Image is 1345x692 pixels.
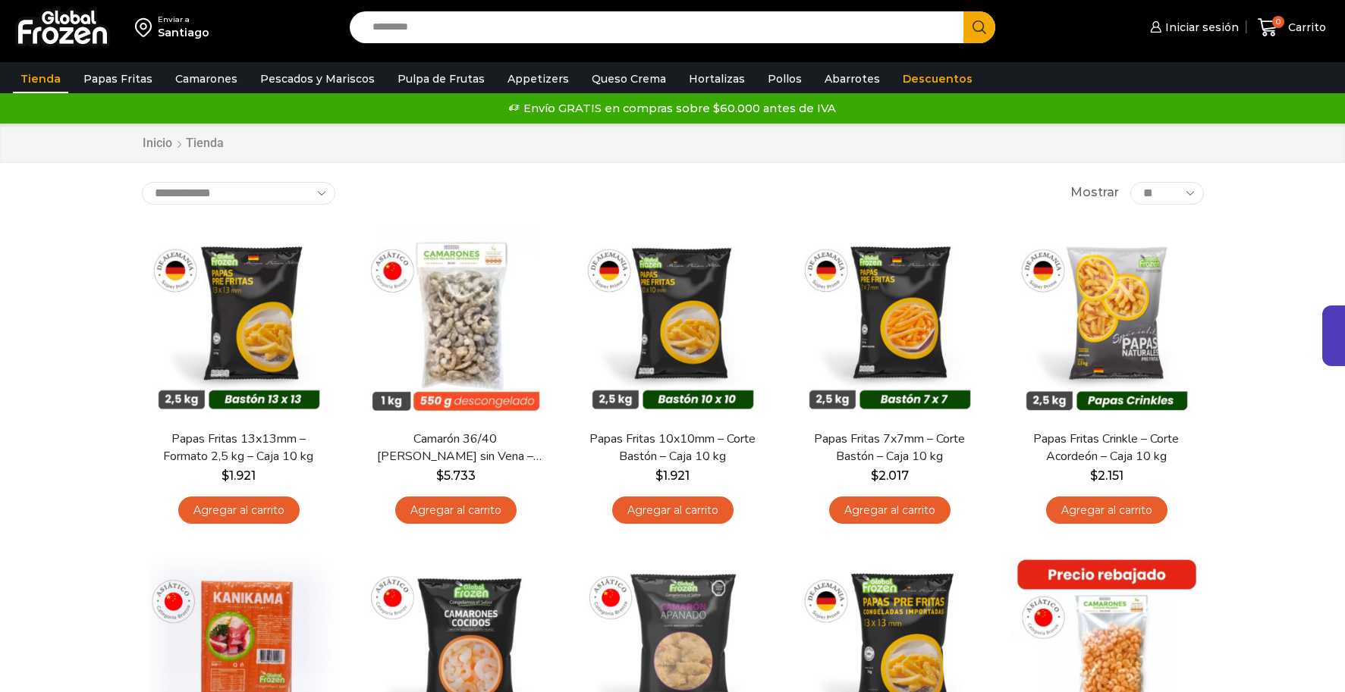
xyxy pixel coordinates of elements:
[158,25,209,40] div: Santiago
[1019,431,1193,465] a: Papas Fritas Crinkle – Corte Acordeón – Caja 10 kg
[1090,468,1123,483] bdi: 2.151
[142,135,173,152] a: Inicio
[135,14,158,40] img: address-field-icon.svg
[500,64,577,93] a: Appetizers
[655,468,663,483] span: $
[222,468,229,483] span: $
[390,64,492,93] a: Pulpa de Frutas
[1046,496,1167,524] a: Agregar al carrito: “Papas Fritas Crinkle - Corte Acordeón - Caja 10 kg”
[1070,184,1119,202] span: Mostrar
[1272,16,1284,28] span: 0
[760,64,809,93] a: Pollos
[817,64,888,93] a: Abarrotes
[436,468,444,483] span: $
[612,496,734,524] a: Agregar al carrito: “Papas Fritas 10x10mm - Corte Bastón - Caja 10 kg”
[585,431,759,465] a: Papas Fritas 10x10mm – Corte Bastón – Caja 10 kg
[142,135,224,152] nav: Breadcrumb
[168,64,245,93] a: Camarones
[829,496,951,524] a: Agregar al carrito: “Papas Fritas 7x7mm - Corte Bastón - Caja 10 kg”
[436,468,476,483] bdi: 5.733
[802,431,976,465] a: Papas Fritas 7x7mm – Corte Bastón – Caja 10 kg
[871,468,878,483] span: $
[13,64,68,93] a: Tienda
[1146,12,1239,42] a: Iniciar sesión
[76,64,160,93] a: Papas Fritas
[1161,20,1239,35] span: Iniciar sesión
[158,14,209,25] div: Enviar a
[963,11,995,43] button: Search button
[222,468,256,483] bdi: 1.921
[871,468,909,483] bdi: 2.017
[368,431,542,465] a: Camarón 36/40 [PERSON_NAME] sin Vena – Bronze – Caja 10 kg
[151,431,325,465] a: Papas Fritas 13x13mm – Formato 2,5 kg – Caja 10 kg
[655,468,690,483] bdi: 1.921
[895,64,980,93] a: Descuentos
[253,64,382,93] a: Pescados y Mariscos
[178,496,300,524] a: Agregar al carrito: “Papas Fritas 13x13mm - Formato 2,5 kg - Caja 10 kg”
[186,136,224,150] h1: Tienda
[395,496,517,524] a: Agregar al carrito: “Camarón 36/40 Crudo Pelado sin Vena - Bronze - Caja 10 kg”
[584,64,674,93] a: Queso Crema
[1284,20,1326,35] span: Carrito
[1254,10,1330,45] a: 0 Carrito
[142,182,335,205] select: Pedido de la tienda
[1090,468,1098,483] span: $
[681,64,753,93] a: Hortalizas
